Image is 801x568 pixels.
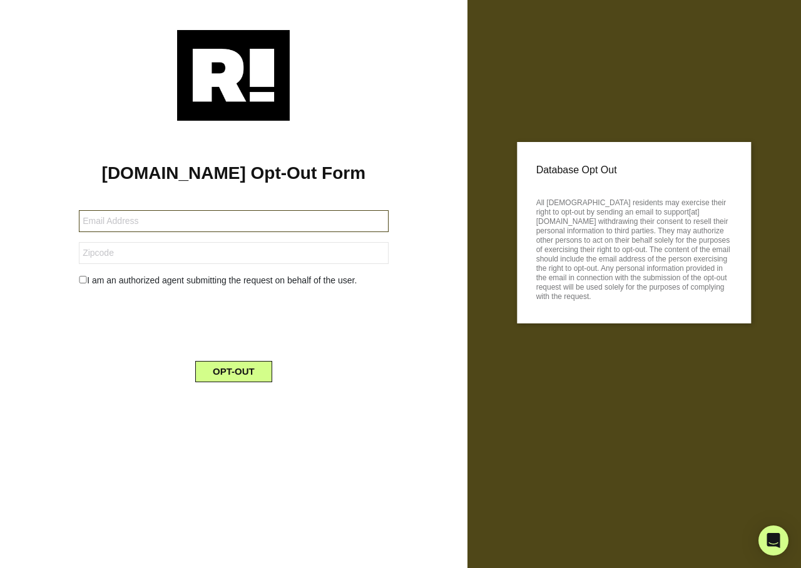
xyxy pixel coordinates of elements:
img: Retention.com [177,30,290,121]
div: Open Intercom Messenger [758,525,788,555]
button: OPT-OUT [195,361,272,382]
input: Email Address [79,210,388,232]
h1: [DOMAIN_NAME] Opt-Out Form [19,163,449,184]
p: Database Opt Out [536,161,732,180]
input: Zipcode [79,242,388,264]
div: I am an authorized agent submitting the request on behalf of the user. [69,274,397,287]
iframe: reCAPTCHA [138,297,329,346]
p: All [DEMOGRAPHIC_DATA] residents may exercise their right to opt-out by sending an email to suppo... [536,195,732,302]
